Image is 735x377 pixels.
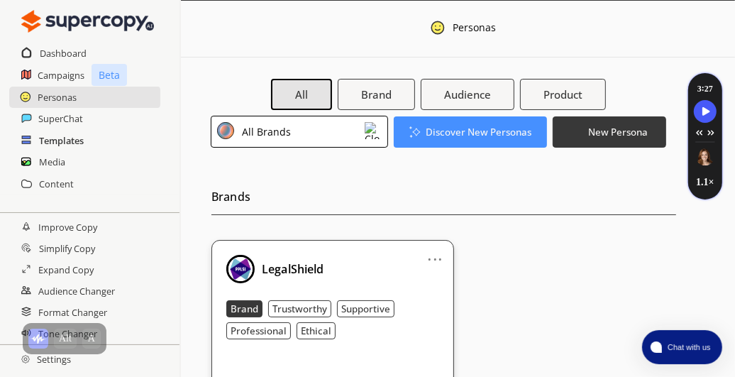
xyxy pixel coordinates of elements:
[543,87,582,102] b: Product
[231,324,287,337] b: Professional
[453,22,496,38] div: Personas
[421,79,514,110] button: Audience
[444,87,491,102] b: Audience
[338,79,415,110] button: Brand
[588,126,648,138] b: New Persona
[361,87,392,102] b: Brand
[38,302,107,323] a: Format Changer
[211,186,676,215] h2: Brands
[426,126,531,138] b: Discover New Personas
[39,173,74,195] a: Content
[394,116,548,148] button: Discover New Personas
[271,79,332,110] button: All
[301,324,331,337] b: Ethical
[39,151,65,173] a: Media
[39,130,84,151] a: Templates
[38,65,84,86] a: Campaigns
[38,217,97,238] a: Improve Copy
[38,108,83,129] a: SuperChat
[39,238,95,259] a: Simplify Copy
[226,300,262,317] button: Brand
[40,43,87,64] a: Dashboard
[365,122,382,139] img: Close
[428,248,443,259] a: ...
[297,322,336,339] button: Ethical
[38,280,115,302] a: Audience Changer
[520,79,606,110] button: Product
[553,116,666,148] button: New Persona
[272,302,327,315] b: Trustworthy
[92,64,127,86] p: Beta
[295,87,308,102] b: All
[38,87,77,108] a: Personas
[337,300,394,317] button: Supportive
[21,7,154,35] img: Close
[262,261,324,277] b: LegalShield
[217,122,234,139] img: Close
[430,20,446,35] img: Close
[642,330,722,364] button: atlas-launcher
[226,255,255,283] img: Close
[226,322,291,339] button: Professional
[38,259,94,280] a: Expand Copy
[231,302,258,315] b: Brand
[21,355,30,364] img: Close
[341,302,390,315] b: Supportive
[268,300,331,317] button: Trustworthy
[237,122,291,141] div: All Brands
[662,342,714,353] span: Chat with us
